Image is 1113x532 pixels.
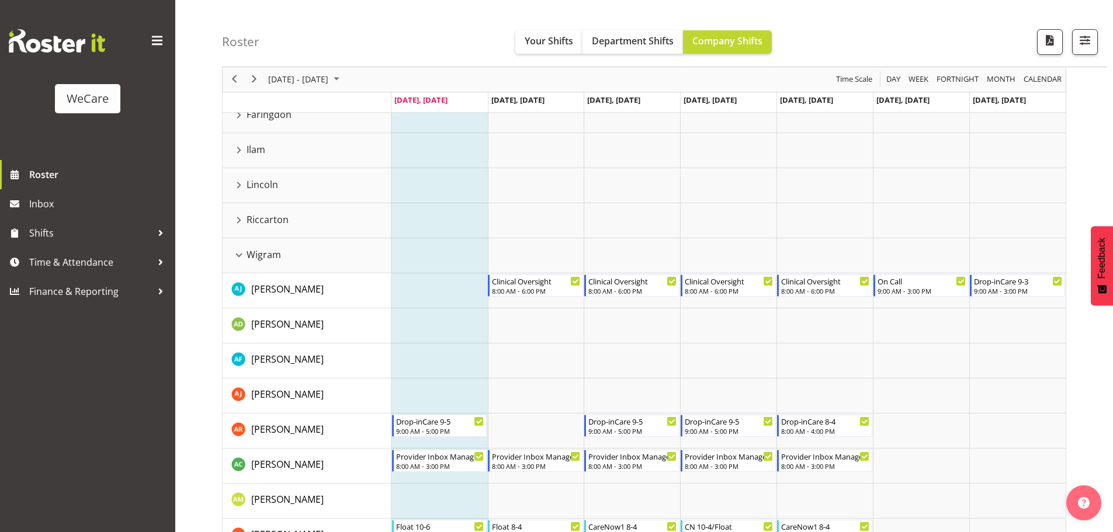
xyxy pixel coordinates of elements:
[223,273,391,308] td: AJ Jones resource
[684,95,737,105] span: [DATE], [DATE]
[392,450,487,472] div: Andrew Casburn"s event - Provider Inbox Management Begin From Monday, September 22, 2025 at 8:00:...
[251,353,324,366] span: [PERSON_NAME]
[223,448,391,484] td: Andrew Casburn resource
[396,426,484,436] div: 9:00 AM - 5:00 PM
[777,415,872,437] div: Andrea Ramirez"s event - Drop-inCare 8-4 Begin From Friday, September 26, 2025 at 8:00:00 AM GMT+...
[781,520,869,532] div: CareNow1 8-4
[970,274,1065,297] div: AJ Jones"s event - Drop-inCare 9-3 Begin From Sunday, September 28, 2025 at 9:00:00 AM GMT+13:00 ...
[878,275,966,287] div: On Call
[251,423,324,436] span: [PERSON_NAME]
[1022,72,1063,87] span: calendar
[251,318,324,331] span: [PERSON_NAME]
[223,98,391,133] td: Faringdon resource
[974,286,1062,295] div: 9:00 AM - 3:00 PM
[683,30,772,54] button: Company Shifts
[488,274,583,297] div: AJ Jones"s event - Clinical Oversight Begin From Tuesday, September 23, 2025 at 8:00:00 AM GMT+12...
[873,274,969,297] div: AJ Jones"s event - On Call Begin From Saturday, September 27, 2025 at 9:00:00 AM GMT+12:00 Ends A...
[588,415,677,427] div: Drop-inCare 9-5
[247,72,262,87] button: Next
[247,213,289,227] span: Riccarton
[1091,226,1113,305] button: Feedback - Show survey
[251,352,324,366] a: [PERSON_NAME]
[222,35,259,48] h4: Roster
[266,72,345,87] button: September 2025
[251,283,324,295] span: [PERSON_NAME]
[692,34,762,47] span: Company Shifts
[264,67,346,92] div: September 22 - 28, 2025
[251,387,324,401] a: [PERSON_NAME]
[876,95,930,105] span: [DATE], [DATE]
[587,95,640,105] span: [DATE], [DATE]
[885,72,902,87] span: Day
[515,30,582,54] button: Your Shifts
[780,95,833,105] span: [DATE], [DATE]
[251,492,324,506] a: [PERSON_NAME]
[223,238,391,273] td: Wigram resource
[492,450,580,462] div: Provider Inbox Management
[584,450,679,472] div: Andrew Casburn"s event - Provider Inbox Management Begin From Wednesday, September 24, 2025 at 8:...
[223,168,391,203] td: Lincoln resource
[1078,497,1090,509] img: help-xxl-2.png
[685,426,773,436] div: 9:00 AM - 5:00 PM
[582,30,683,54] button: Department Shifts
[492,275,580,287] div: Clinical Oversight
[396,450,484,462] div: Provider Inbox Management
[223,343,391,378] td: Alex Ferguson resource
[492,461,580,471] div: 8:00 AM - 3:00 PM
[781,450,869,462] div: Provider Inbox Management
[223,203,391,238] td: Riccarton resource
[685,286,773,295] div: 8:00 AM - 6:00 PM
[251,317,324,331] a: [PERSON_NAME]
[223,413,391,448] td: Andrea Ramirez resource
[935,72,980,87] span: Fortnight
[267,72,330,87] span: [DATE] - [DATE]
[394,95,448,105] span: [DATE], [DATE]
[584,274,679,297] div: AJ Jones"s event - Clinical Oversight Begin From Wednesday, September 24, 2025 at 8:00:00 AM GMT+...
[588,426,677,436] div: 9:00 AM - 5:00 PM
[835,72,873,87] span: Time Scale
[681,450,776,472] div: Andrew Casburn"s event - Provider Inbox Management Begin From Thursday, September 25, 2025 at 8:0...
[247,178,278,192] span: Lincoln
[247,107,292,121] span: Faringdon
[224,67,244,92] div: previous period
[777,450,872,472] div: Andrew Casburn"s event - Provider Inbox Management Begin From Friday, September 26, 2025 at 8:00:...
[223,308,391,343] td: Aleea Devenport resource
[588,450,677,462] div: Provider Inbox Management
[907,72,930,87] span: Week
[685,415,773,427] div: Drop-inCare 9-5
[251,422,324,436] a: [PERSON_NAME]
[1022,72,1064,87] button: Month
[1037,29,1063,55] button: Download a PDF of the roster according to the set date range.
[67,90,109,107] div: WeCare
[974,275,1062,287] div: Drop-inCare 9-3
[29,224,152,242] span: Shifts
[396,520,484,532] div: Float 10-6
[247,248,281,262] span: Wigram
[488,450,583,472] div: Andrew Casburn"s event - Provider Inbox Management Begin From Tuesday, September 23, 2025 at 8:00...
[525,34,573,47] span: Your Shifts
[29,283,152,300] span: Finance & Reporting
[492,286,580,295] div: 8:00 AM - 6:00 PM
[251,493,324,506] span: [PERSON_NAME]
[392,415,487,437] div: Andrea Ramirez"s event - Drop-inCare 9-5 Begin From Monday, September 22, 2025 at 9:00:00 AM GMT+...
[223,484,391,519] td: Antonia Mao resource
[396,461,484,471] div: 8:00 AM - 3:00 PM
[396,415,484,427] div: Drop-inCare 9-5
[681,415,776,437] div: Andrea Ramirez"s event - Drop-inCare 9-5 Begin From Thursday, September 25, 2025 at 9:00:00 AM GM...
[251,458,324,471] span: [PERSON_NAME]
[681,274,776,297] div: AJ Jones"s event - Clinical Oversight Begin From Thursday, September 25, 2025 at 8:00:00 AM GMT+1...
[223,378,391,413] td: Amy Johannsen resource
[9,29,105,53] img: Rosterit website logo
[781,426,869,436] div: 8:00 AM - 4:00 PM
[492,520,580,532] div: Float 8-4
[29,166,169,183] span: Roster
[1097,238,1107,279] span: Feedback
[907,72,931,87] button: Timeline Week
[588,461,677,471] div: 8:00 AM - 3:00 PM
[834,72,875,87] button: Time Scale
[1072,29,1098,55] button: Filter Shifts
[251,457,324,471] a: [PERSON_NAME]
[247,142,265,157] span: Ilam
[885,72,903,87] button: Timeline Day
[685,461,773,471] div: 8:00 AM - 3:00 PM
